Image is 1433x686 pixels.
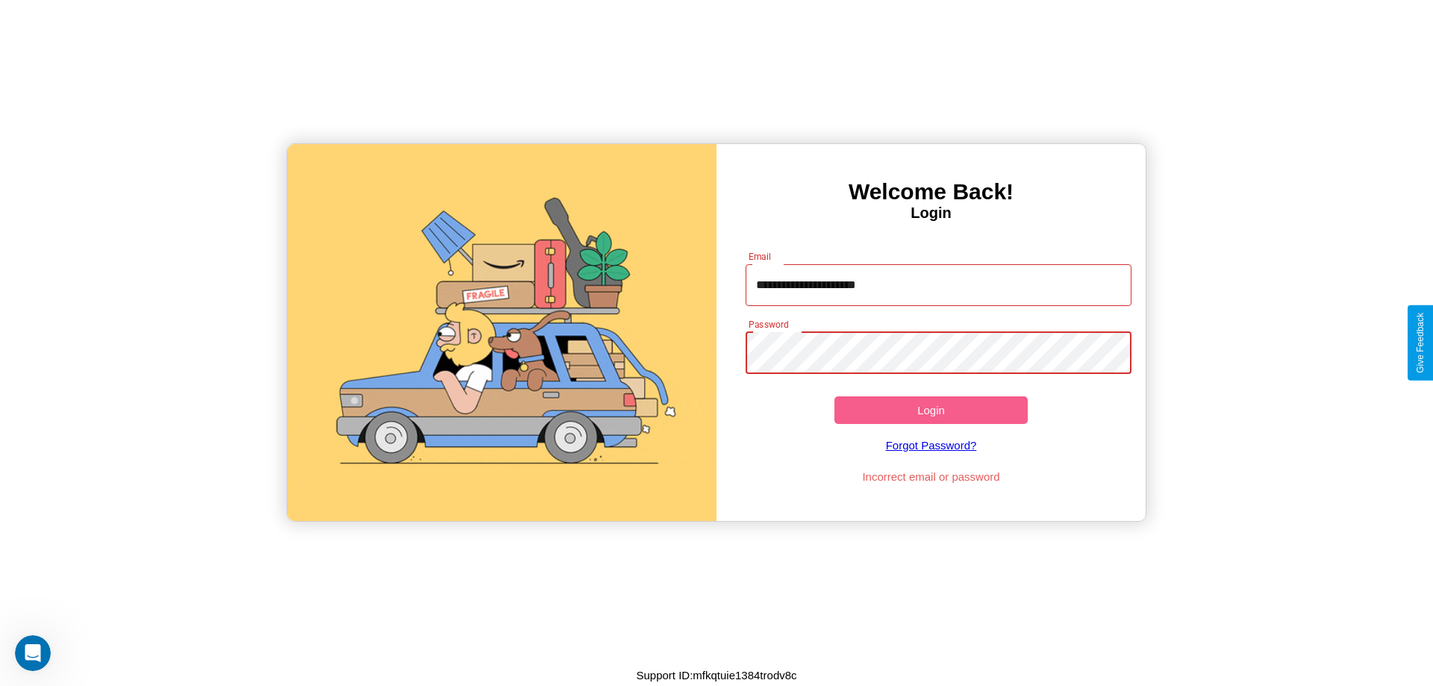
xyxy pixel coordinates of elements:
a: Forgot Password? [738,424,1125,467]
div: Give Feedback [1415,313,1426,373]
iframe: Intercom live chat [15,635,51,671]
label: Password [749,318,788,331]
h3: Welcome Back! [716,179,1146,205]
img: gif [287,144,716,521]
p: Incorrect email or password [738,467,1125,487]
p: Support ID: mfkqtuie1384trodv8c [636,665,796,685]
h4: Login [716,205,1146,222]
button: Login [834,396,1028,424]
label: Email [749,250,772,263]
